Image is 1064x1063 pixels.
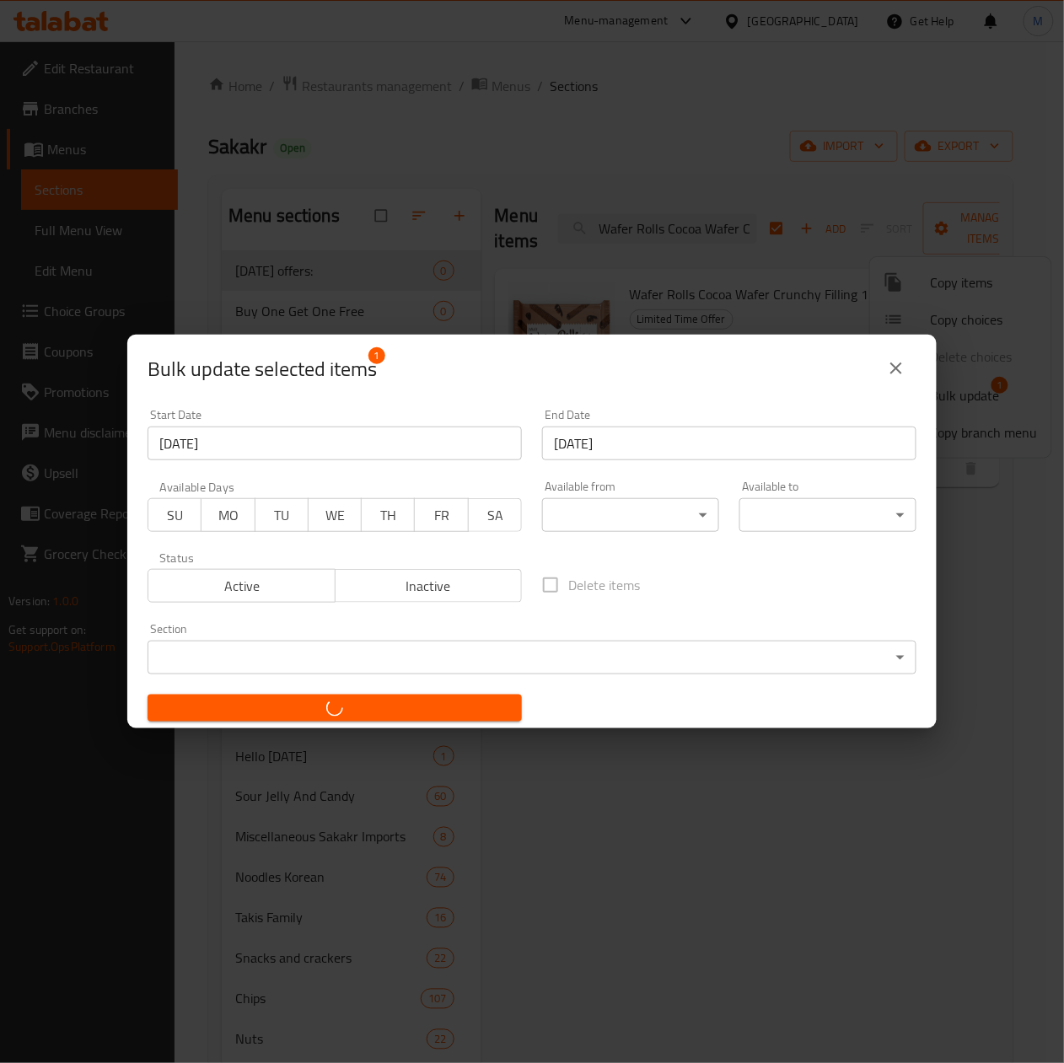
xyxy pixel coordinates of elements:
button: MO [201,498,255,532]
button: TU [255,498,309,532]
span: TH [368,503,408,528]
span: Active [155,574,329,599]
div: ​ [739,498,916,532]
button: WE [308,498,362,532]
div: ​ [148,641,916,674]
button: TH [361,498,415,532]
span: FR [422,503,461,528]
span: WE [315,503,355,528]
button: Active [148,569,336,603]
button: close [876,348,916,389]
span: MO [208,503,248,528]
span: SA [476,503,515,528]
span: Inactive [342,574,516,599]
span: SU [155,503,195,528]
span: TU [262,503,302,528]
button: FR [414,498,468,532]
button: SA [468,498,522,532]
button: SU [148,498,202,532]
button: Inactive [335,569,523,603]
span: 1 [368,347,385,364]
span: Delete items [568,575,640,595]
span: Selected items count [148,356,377,383]
div: ​ [542,498,719,532]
